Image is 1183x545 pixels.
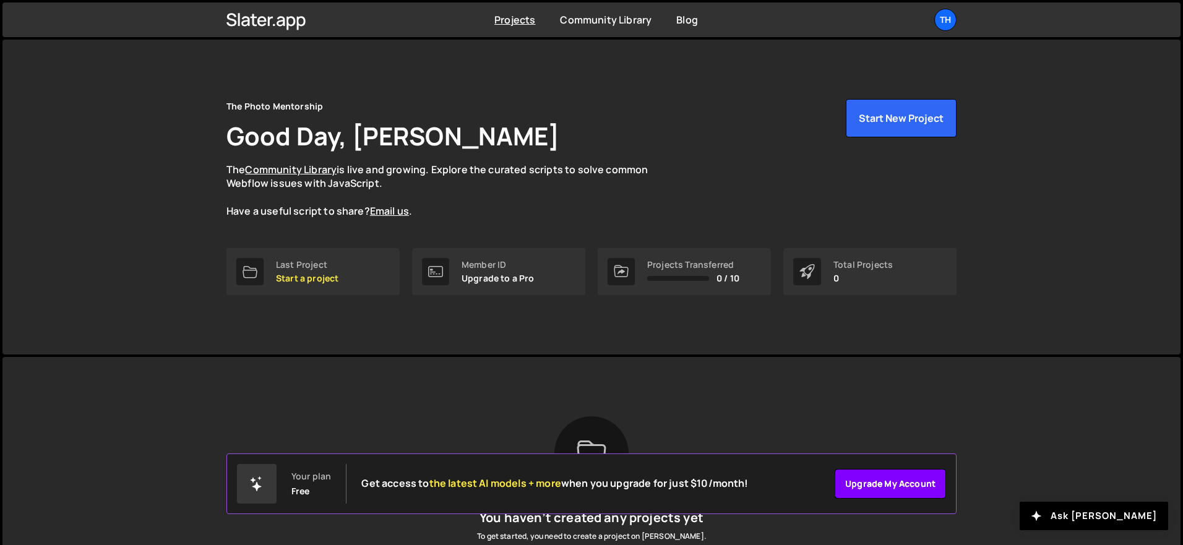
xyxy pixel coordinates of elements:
[462,273,535,283] p: Upgrade to a Pro
[276,260,338,270] div: Last Project
[934,9,957,31] a: Th
[846,99,957,137] button: Start New Project
[560,13,652,27] a: Community Library
[291,471,331,481] div: Your plan
[276,273,338,283] p: Start a project
[494,13,535,27] a: Projects
[676,13,698,27] a: Blog
[226,248,400,295] a: Last Project Start a project
[835,469,946,499] a: Upgrade my account
[370,204,409,218] a: Email us
[226,119,559,153] h1: Good Day, [PERSON_NAME]
[647,260,739,270] div: Projects Transferred
[226,163,672,218] p: The is live and growing. Explore the curated scripts to solve common Webflow issues with JavaScri...
[226,99,323,114] div: The Photo Mentorship
[361,478,748,489] h2: Get access to when you upgrade for just $10/month!
[833,273,893,283] p: 0
[477,530,706,543] p: To get started, you need to create a project on [PERSON_NAME].
[462,260,535,270] div: Member ID
[291,486,310,496] div: Free
[477,510,706,525] h5: You haven’t created any projects yet
[245,163,337,176] a: Community Library
[1020,502,1168,530] button: Ask [PERSON_NAME]
[833,260,893,270] div: Total Projects
[429,476,561,490] span: the latest AI models + more
[716,273,739,283] span: 0 / 10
